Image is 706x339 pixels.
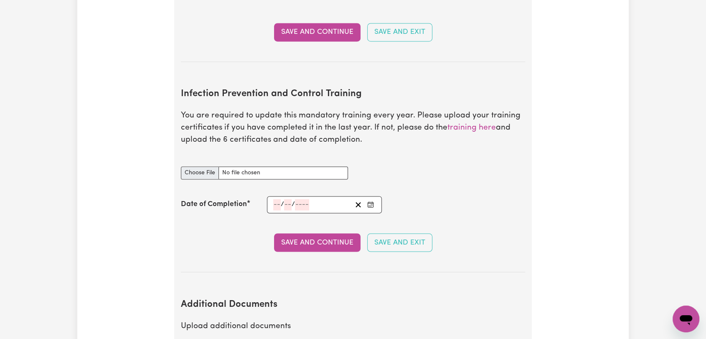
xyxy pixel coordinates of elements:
[273,199,281,210] input: --
[447,124,496,132] a: training here
[284,199,292,210] input: --
[295,199,309,210] input: ----
[274,233,361,252] button: Save and Continue
[274,23,361,41] button: Save and Continue
[352,199,365,210] button: Clear date
[181,89,525,100] h2: Infection Prevention and Control Training
[367,233,432,252] button: Save and Exit
[181,299,525,310] h2: Additional Documents
[181,320,525,332] p: Upload additional documents
[281,201,284,208] span: /
[181,110,525,146] p: You are required to update this mandatory training every year. Please upload your training certif...
[365,199,376,210] button: Enter the Date of Completion of your Infection Prevention and Control Training
[367,23,432,41] button: Save and Exit
[673,306,699,332] iframe: Button to launch messaging window
[181,199,247,210] label: Date of Completion
[292,201,295,208] span: /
